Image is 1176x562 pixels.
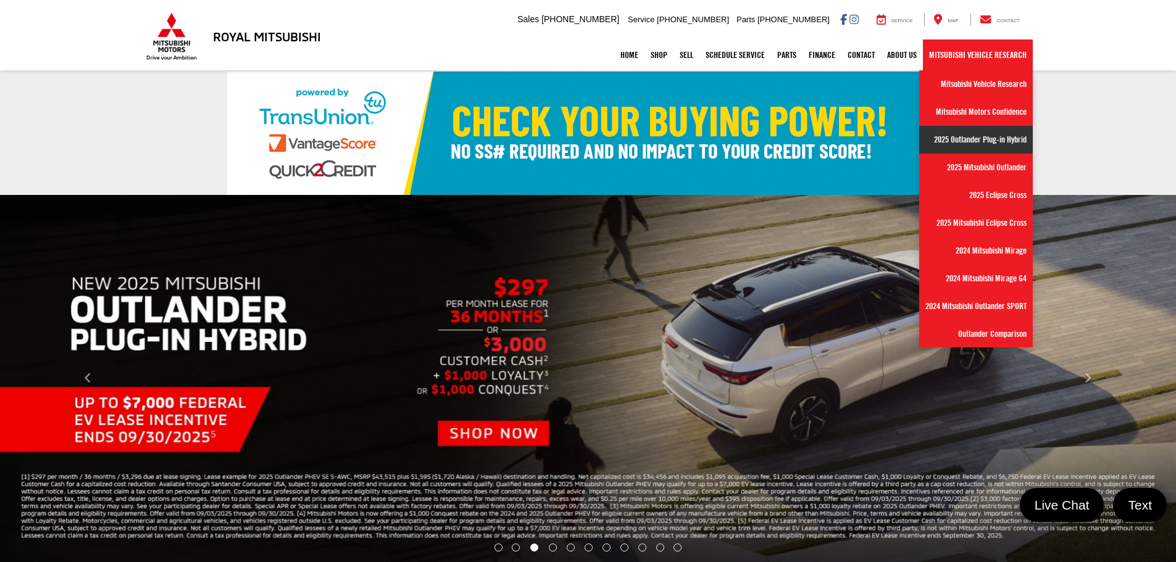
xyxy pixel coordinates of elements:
[699,39,771,70] a: Schedule Service: Opens in a new tab
[1122,497,1158,513] span: Text
[919,126,1033,154] a: 2025 Outlander Plug-in Hybrid
[923,39,1033,70] a: Mitsubishi Vehicle Research
[517,14,539,24] span: Sales
[803,39,841,70] a: Finance
[849,14,859,24] a: Instagram: Click to visit our Instagram page
[541,14,619,24] span: [PHONE_NUMBER]
[996,18,1020,23] span: Contact
[628,15,654,24] span: Service
[999,220,1176,537] button: Click to view next picture.
[757,15,830,24] span: [PHONE_NUMBER]
[644,39,673,70] a: Shop
[841,39,881,70] a: Contact
[919,237,1033,265] a: 2024 Mitsubishi Mirage
[919,154,1033,181] a: 2025 Mitsubishi Outlander
[1020,488,1104,522] a: Live Chat
[213,30,321,43] h3: Royal Mitsubishi
[1113,488,1167,522] a: Text
[919,292,1033,320] a: 2024 Mitsubishi Outlander SPORT
[614,39,644,70] a: Home
[970,14,1030,26] a: Contact
[924,14,967,26] a: Map
[919,98,1033,126] a: Mitsubishi Motors Confidence
[771,39,803,70] a: Parts: Opens in a new tab
[948,18,958,23] span: Map
[919,265,1033,292] a: 2024 Mitsubishi Mirage G4
[919,181,1033,209] a: 2025 Eclipse Cross
[840,14,847,24] a: Facebook: Click to visit our Facebook page
[736,15,755,24] span: Parts
[919,209,1033,237] a: 2025 Mitsubishi Eclipse Cross
[657,15,729,24] span: [PHONE_NUMBER]
[891,18,913,23] span: Service
[1028,497,1096,513] span: Live Chat
[227,72,949,195] img: Check Your Buying Power
[881,39,923,70] a: About Us
[867,14,922,26] a: Service
[673,39,699,70] a: Sell
[919,70,1033,98] a: Mitsubishi Vehicle Research
[144,12,199,60] img: Mitsubishi
[919,320,1033,347] a: Outlander Comparison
